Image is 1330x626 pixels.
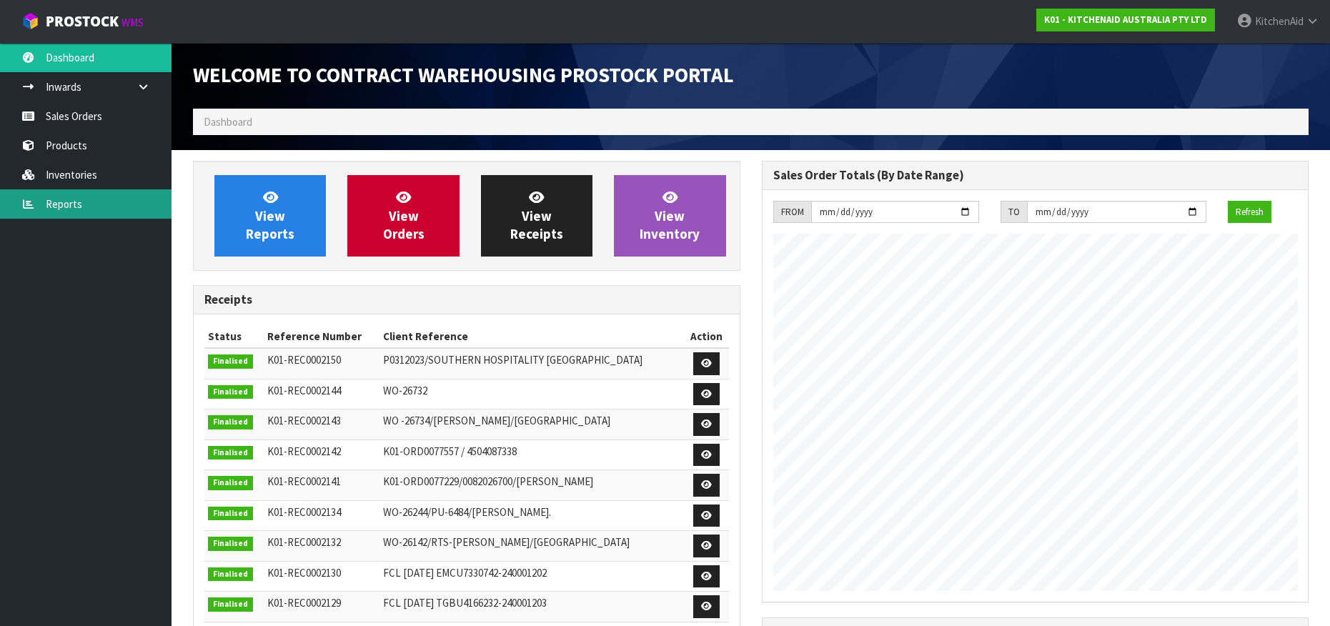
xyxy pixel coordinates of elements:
[383,475,593,488] span: K01-ORD0077229/0082026700/[PERSON_NAME]
[208,446,253,460] span: Finalised
[193,62,734,88] span: Welcome to Contract Warehousing ProStock Portal
[208,415,253,429] span: Finalised
[246,189,294,242] span: View Reports
[267,384,341,397] span: K01-REC0002144
[684,325,729,348] th: Action
[773,201,811,224] div: FROM
[208,597,253,612] span: Finalised
[383,414,610,427] span: WO -26734/[PERSON_NAME]/[GEOGRAPHIC_DATA]
[204,115,252,129] span: Dashboard
[267,566,341,580] span: K01-REC0002130
[267,444,341,458] span: K01-REC0002142
[347,175,459,257] a: ViewOrders
[208,507,253,521] span: Finalised
[383,596,547,610] span: FCL [DATE] TGBU4166232-240001203
[21,12,39,30] img: cube-alt.png
[383,505,551,519] span: WO-26244/PU-6484/[PERSON_NAME].
[640,189,700,242] span: View Inventory
[267,475,341,488] span: K01-REC0002141
[773,169,1298,182] h3: Sales Order Totals (By Date Range)
[267,505,341,519] span: K01-REC0002134
[383,444,517,458] span: K01-ORD0077557 / 4504087338
[383,566,547,580] span: FCL [DATE] EMCU7330742-240001202
[267,414,341,427] span: K01-REC0002143
[264,325,379,348] th: Reference Number
[267,596,341,610] span: K01-REC0002129
[208,354,253,369] span: Finalised
[214,175,326,257] a: ViewReports
[204,325,264,348] th: Status
[1044,14,1207,26] strong: K01 - KITCHENAID AUSTRALIA PTY LTD
[267,535,341,549] span: K01-REC0002132
[379,325,684,348] th: Client Reference
[383,384,427,397] span: WO-26732
[383,353,642,367] span: P0312023/SOUTHERN HOSPITALITY [GEOGRAPHIC_DATA]
[208,567,253,582] span: Finalised
[1001,201,1027,224] div: TO
[1228,201,1271,224] button: Refresh
[208,385,253,399] span: Finalised
[204,293,729,307] h3: Receipts
[267,353,341,367] span: K01-REC0002150
[383,535,630,549] span: WO-26142/RTS-[PERSON_NAME]/[GEOGRAPHIC_DATA]
[208,476,253,490] span: Finalised
[1255,14,1304,28] span: KitchenAid
[208,537,253,551] span: Finalised
[383,189,425,242] span: View Orders
[510,189,563,242] span: View Receipts
[614,175,725,257] a: ViewInventory
[46,12,119,31] span: ProStock
[121,16,144,29] small: WMS
[481,175,592,257] a: ViewReceipts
